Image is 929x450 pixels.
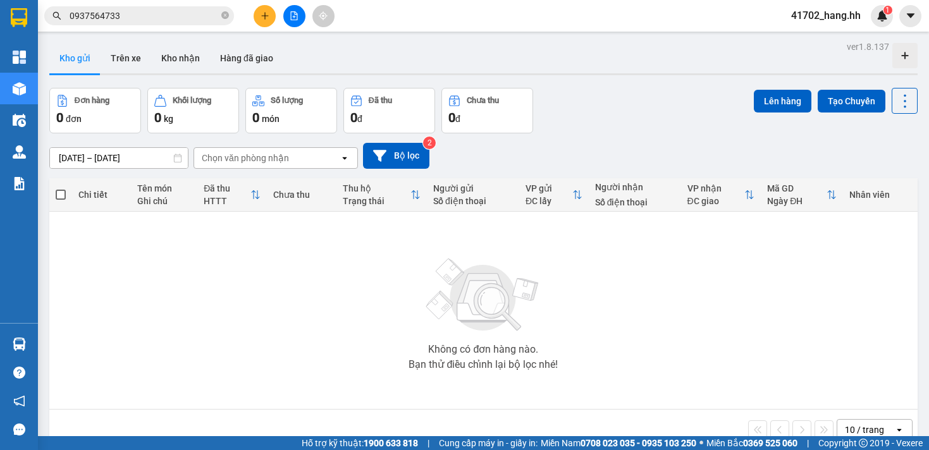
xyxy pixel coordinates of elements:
th: Toggle SortBy [519,178,589,212]
span: aim [319,11,328,20]
div: 10 / trang [845,423,884,436]
span: plus [261,11,269,20]
span: notification [13,395,25,407]
button: Số lượng0món [245,88,337,133]
span: Miền Nam [541,436,696,450]
span: món [262,114,280,124]
span: Miền Bắc [706,436,797,450]
button: Trên xe [101,43,151,73]
div: ver 1.8.137 [847,40,889,54]
span: 1 [885,6,890,15]
img: svg+xml;base64,PHN2ZyBjbGFzcz0ibGlzdC1wbHVnX19zdmciIHhtbG5zPSJodHRwOi8vd3d3LnczLm9yZy8yMDAwL3N2Zy... [420,251,546,339]
span: copyright [859,439,868,447]
div: HTTT [204,196,250,206]
button: Khối lượng0kg [147,88,239,133]
div: Người nhận [595,182,675,192]
span: caret-down [905,10,916,21]
button: plus [254,5,276,27]
button: Bộ lọc [363,143,429,169]
button: Kho nhận [151,43,210,73]
div: Trạng thái [343,196,410,206]
th: Toggle SortBy [336,178,427,212]
div: Mã GD [767,183,827,193]
span: 0 [350,110,357,125]
div: Thu hộ [343,183,410,193]
img: warehouse-icon [13,145,26,159]
svg: open [894,425,904,435]
div: Đã thu [204,183,250,193]
div: Chưa thu [467,96,499,105]
span: 0 [448,110,455,125]
svg: open [340,153,350,163]
img: icon-new-feature [877,10,888,21]
span: question-circle [13,367,25,379]
span: ⚪️ [699,441,703,446]
button: aim [312,5,335,27]
sup: 1 [883,6,892,15]
span: 0 [154,110,161,125]
th: Toggle SortBy [681,178,761,212]
img: warehouse-icon [13,82,26,95]
div: Chọn văn phòng nhận [202,152,289,164]
span: kg [164,114,173,124]
div: ĐC giao [687,196,745,206]
img: warehouse-icon [13,114,26,127]
span: 41702_hang.hh [781,8,871,23]
div: ĐC lấy [526,196,572,206]
img: dashboard-icon [13,51,26,64]
div: Khối lượng [173,96,211,105]
span: close-circle [221,11,229,19]
span: Hỗ trợ kỹ thuật: [302,436,418,450]
div: Ghi chú [137,196,191,206]
strong: 1900 633 818 [364,438,418,448]
button: Đơn hàng0đơn [49,88,141,133]
div: Tạo kho hàng mới [892,43,918,68]
div: Không có đơn hàng nào. [428,344,538,355]
button: Chưa thu0đ [441,88,533,133]
button: caret-down [899,5,921,27]
button: Hàng đã giao [210,43,283,73]
button: Tạo Chuyến [818,90,885,113]
div: Chưa thu [273,190,330,200]
strong: 0708 023 035 - 0935 103 250 [581,438,696,448]
th: Toggle SortBy [761,178,843,212]
span: đơn [66,114,82,124]
span: message [13,423,25,435]
input: Tìm tên, số ĐT hoặc mã đơn [70,9,219,23]
button: Lên hàng [754,90,811,113]
div: Số điện thoại [595,197,675,207]
span: close-circle [221,10,229,22]
div: VP nhận [687,183,745,193]
span: 0 [56,110,63,125]
button: Kho gửi [49,43,101,73]
span: đ [455,114,460,124]
div: Nhân viên [849,190,911,200]
div: Đơn hàng [75,96,109,105]
span: | [428,436,429,450]
span: Cung cấp máy in - giấy in: [439,436,538,450]
sup: 2 [423,137,436,149]
div: VP gửi [526,183,572,193]
img: solution-icon [13,177,26,190]
div: Số điện thoại [433,196,513,206]
span: search [52,11,61,20]
span: 0 [252,110,259,125]
span: | [807,436,809,450]
div: Đã thu [369,96,392,105]
input: Select a date range. [50,148,188,168]
img: warehouse-icon [13,337,26,351]
div: Chi tiết [78,190,125,200]
span: đ [357,114,362,124]
th: Toggle SortBy [197,178,267,212]
span: file-add [290,11,298,20]
div: Số lượng [271,96,303,105]
div: Bạn thử điều chỉnh lại bộ lọc nhé! [409,360,558,370]
button: file-add [283,5,305,27]
div: Ngày ĐH [767,196,827,206]
div: Tên món [137,183,191,193]
strong: 0369 525 060 [743,438,797,448]
img: logo-vxr [11,8,27,27]
button: Đã thu0đ [343,88,435,133]
div: Người gửi [433,183,513,193]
